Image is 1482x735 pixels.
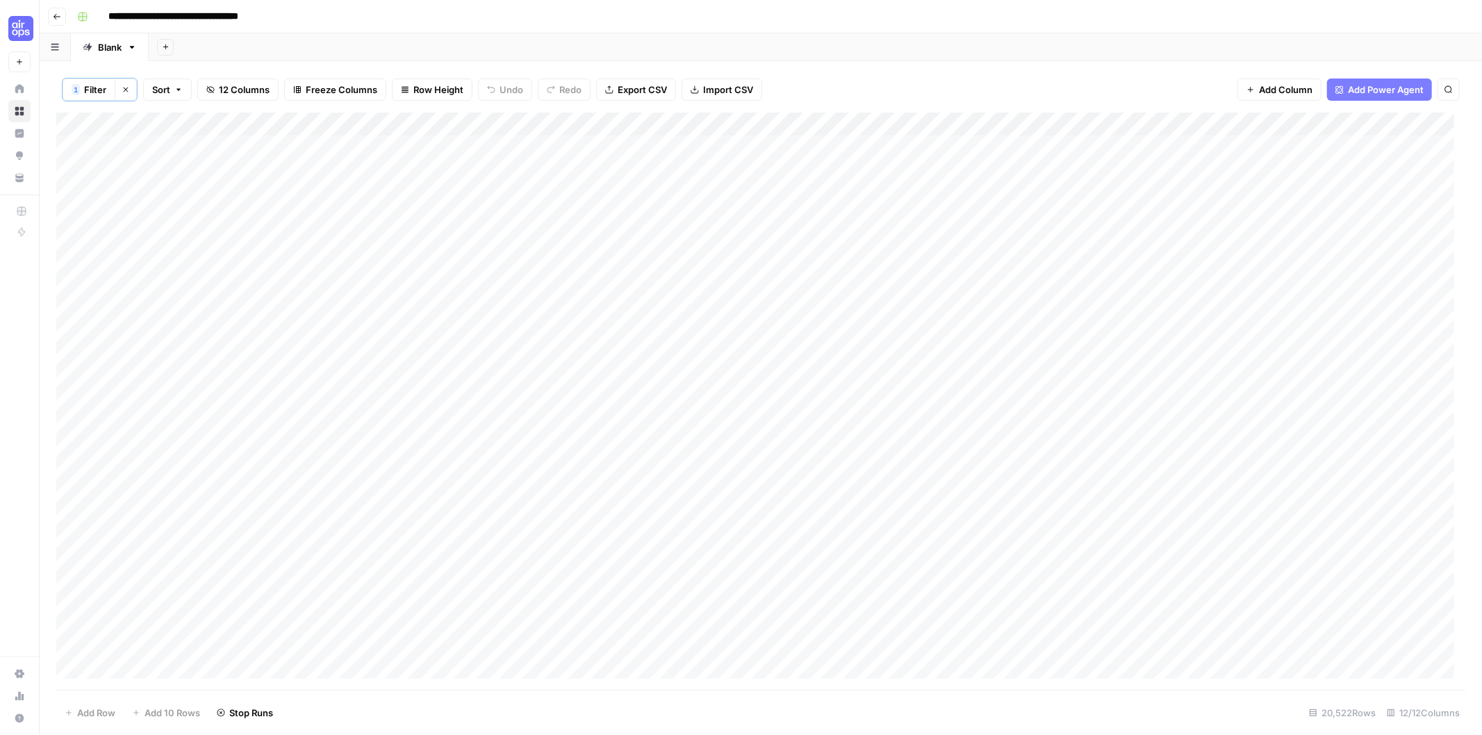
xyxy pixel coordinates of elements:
span: Import CSV [703,83,753,97]
a: Insights [8,122,31,144]
a: Usage [8,685,31,707]
button: 12 Columns [197,79,279,101]
div: 12/12 Columns [1381,702,1465,724]
button: Import CSV [682,79,762,101]
span: Row Height [413,83,463,97]
span: 12 Columns [219,83,270,97]
button: Add 10 Rows [124,702,208,724]
button: 1Filter [63,79,115,101]
span: Add Row [77,706,115,720]
button: Add Power Agent [1327,79,1432,101]
span: Add 10 Rows [145,706,200,720]
a: Opportunities [8,144,31,167]
a: Blank [71,33,149,61]
a: Browse [8,100,31,122]
span: Freeze Columns [306,83,377,97]
button: Add Row [56,702,124,724]
button: Row Height [392,79,472,101]
a: Settings [8,663,31,685]
span: Redo [559,83,582,97]
button: Help + Support [8,707,31,729]
div: Blank [98,40,122,54]
button: Workspace: Cohort 5 [8,11,31,46]
a: Home [8,78,31,100]
button: Sort [143,79,192,101]
span: Sort [152,83,170,97]
button: Undo [478,79,532,101]
div: 1 [72,84,80,95]
span: Undo [500,83,523,97]
span: 1 [74,84,78,95]
span: Filter [84,83,106,97]
button: Export CSV [596,79,676,101]
div: 20,522 Rows [1303,702,1381,724]
span: Add Power Agent [1348,83,1424,97]
a: Your Data [8,167,31,189]
button: Stop Runs [208,702,281,724]
span: Add Column [1259,83,1312,97]
img: Cohort 5 Logo [8,16,33,41]
button: Freeze Columns [284,79,386,101]
button: Add Column [1237,79,1322,101]
button: Redo [538,79,591,101]
span: Stop Runs [229,706,273,720]
span: Export CSV [618,83,667,97]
